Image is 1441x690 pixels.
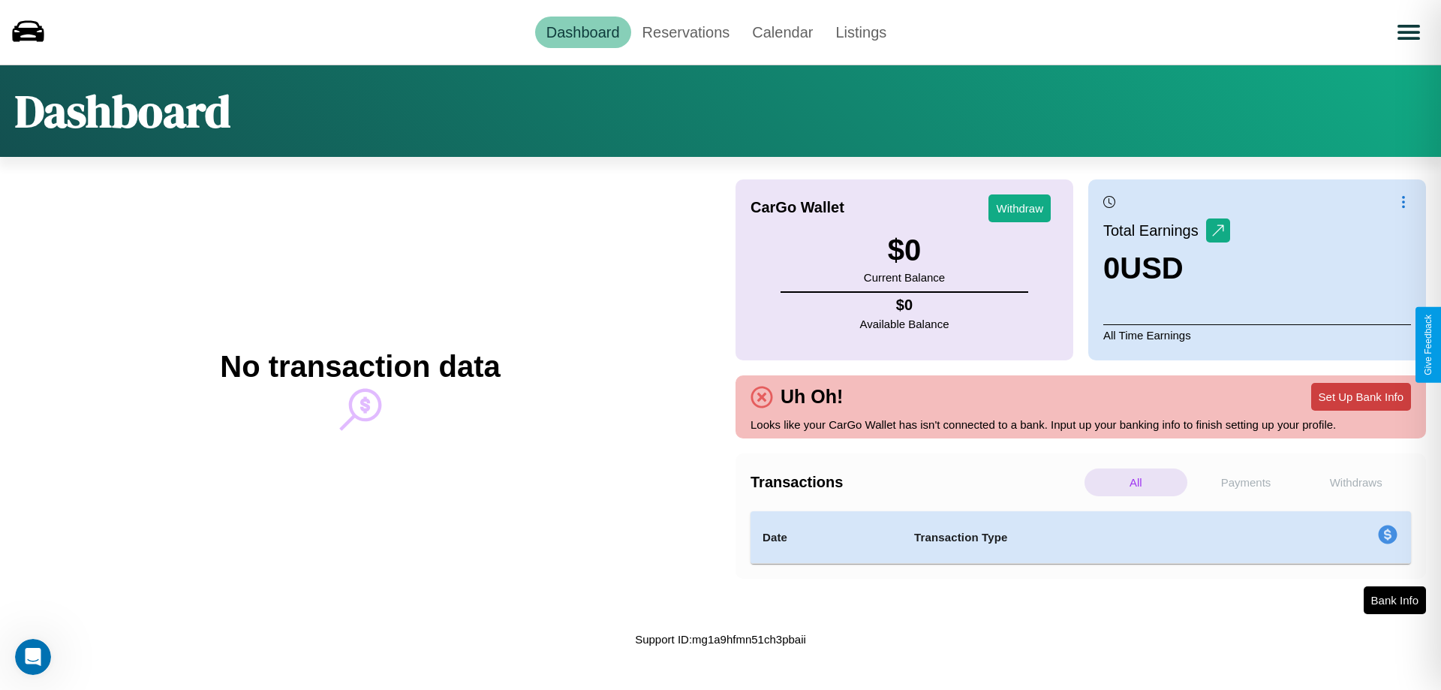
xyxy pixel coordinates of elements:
[860,297,949,314] h4: $ 0
[1423,315,1433,375] div: Give Feedback
[741,17,824,48] a: Calendar
[773,386,850,408] h4: Uh Oh!
[535,17,631,48] a: Dashboard
[914,529,1255,547] h4: Transaction Type
[860,314,949,334] p: Available Balance
[1195,469,1298,496] p: Payments
[1388,11,1430,53] button: Open menu
[751,511,1411,564] table: simple table
[15,639,51,675] iframe: Intercom live chat
[864,267,945,288] p: Current Balance
[1103,217,1206,244] p: Total Earnings
[1311,383,1411,411] button: Set Up Bank Info
[751,474,1081,491] h4: Transactions
[15,80,230,142] h1: Dashboard
[220,350,500,384] h2: No transaction data
[824,17,898,48] a: Listings
[751,199,844,216] h4: CarGo Wallet
[635,629,806,649] p: Support ID: mg1a9hfmn51ch3pbaii
[1364,586,1426,614] button: Bank Info
[864,234,945,267] h3: $ 0
[1304,469,1407,496] p: Withdraws
[988,194,1051,222] button: Withdraw
[763,529,890,547] h4: Date
[1103,324,1411,345] p: All Time Earnings
[1085,469,1187,496] p: All
[751,414,1411,435] p: Looks like your CarGo Wallet has isn't connected to a bank. Input up your banking info to finish ...
[631,17,742,48] a: Reservations
[1103,252,1230,285] h3: 0 USD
